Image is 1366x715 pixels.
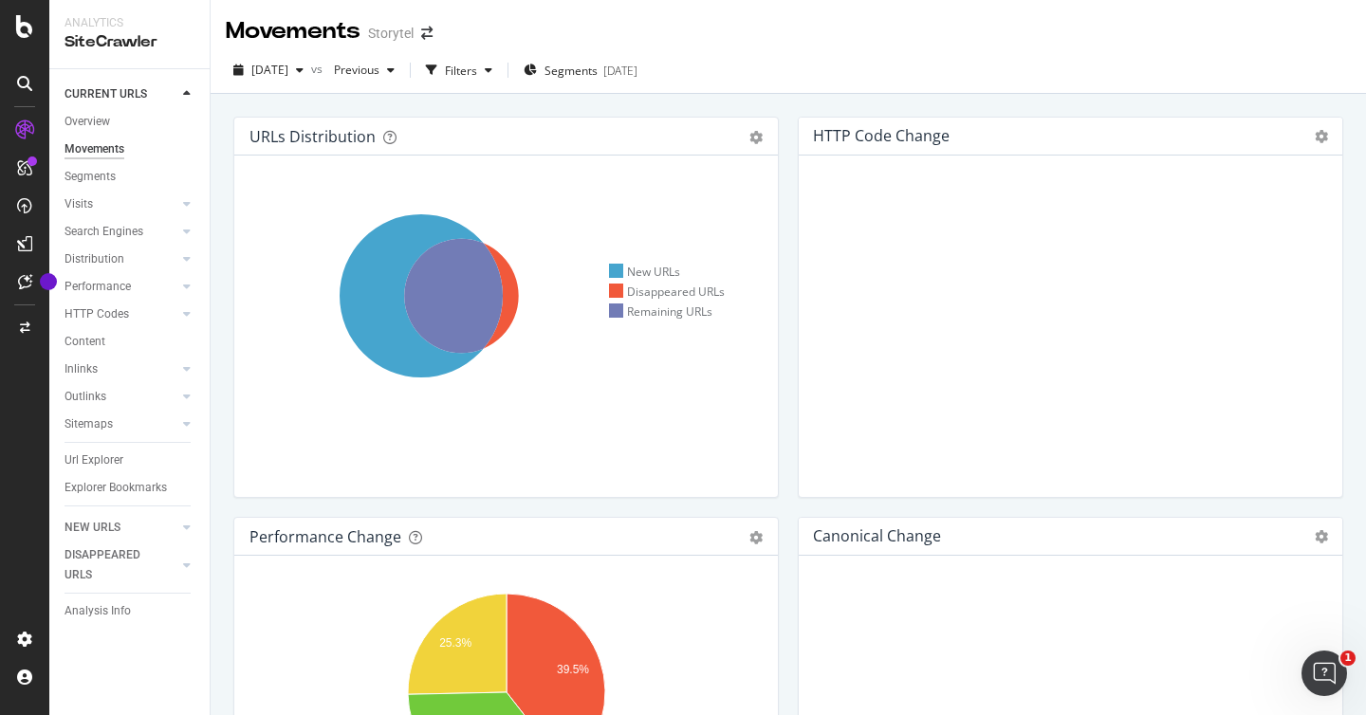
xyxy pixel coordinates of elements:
div: SiteCrawler [65,31,194,53]
div: [DATE] [603,63,637,79]
span: Previous [326,62,379,78]
iframe: Intercom live chat [1301,651,1347,696]
div: Segments [65,167,116,187]
div: Movements [65,139,124,159]
div: gear [749,131,763,144]
div: Disappeared URLs [609,284,726,300]
span: Segments [545,63,598,79]
div: Performance Change [249,527,401,546]
h4: Canonical Change [813,523,941,549]
div: Filters [445,63,477,79]
div: Performance [65,277,131,297]
div: Overview [65,112,110,132]
div: CURRENT URLS [65,84,147,104]
i: Options [1315,530,1328,543]
div: Analytics [65,15,194,31]
text: 39.5% [557,663,589,676]
button: Segments[DATE] [516,55,645,85]
a: NEW URLS [65,518,177,538]
a: Sitemaps [65,414,177,434]
button: Filters [418,55,500,85]
div: Analysis Info [65,601,131,621]
div: Content [65,332,105,352]
a: Explorer Bookmarks [65,478,196,498]
button: [DATE] [226,55,311,85]
h4: HTTP Code Change [813,123,950,149]
div: URLs Distribution [249,127,376,146]
div: DISAPPEARED URLS [65,545,160,585]
div: Visits [65,194,93,214]
div: Explorer Bookmarks [65,478,167,498]
div: HTTP Codes [65,304,129,324]
span: vs [311,61,326,77]
span: 2025 Sep. 11th [251,62,288,78]
a: Search Engines [65,222,177,242]
div: arrow-right-arrow-left [421,27,433,40]
div: Sitemaps [65,414,113,434]
a: CURRENT URLS [65,84,177,104]
a: Analysis Info [65,601,196,621]
div: Url Explorer [65,450,123,470]
a: Content [65,332,196,352]
div: Movements [226,15,360,47]
div: gear [749,531,763,544]
a: Visits [65,194,177,214]
a: Movements [65,139,196,159]
div: Distribution [65,249,124,269]
a: Overview [65,112,196,132]
div: NEW URLS [65,518,120,538]
a: Url Explorer [65,450,196,470]
a: DISAPPEARED URLS [65,545,177,585]
a: Outlinks [65,387,177,407]
div: Outlinks [65,387,106,407]
div: New URLs [609,264,681,280]
a: Performance [65,277,177,297]
div: Storytel [368,24,414,43]
button: Previous [326,55,402,85]
a: Inlinks [65,359,177,379]
text: 25.3% [439,636,471,650]
span: 1 [1340,651,1356,666]
a: Segments [65,167,196,187]
div: Search Engines [65,222,143,242]
div: Tooltip anchor [40,273,57,290]
i: Options [1315,130,1328,143]
div: Inlinks [65,359,98,379]
div: Remaining URLs [609,303,713,320]
a: Distribution [65,249,177,269]
a: HTTP Codes [65,304,177,324]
